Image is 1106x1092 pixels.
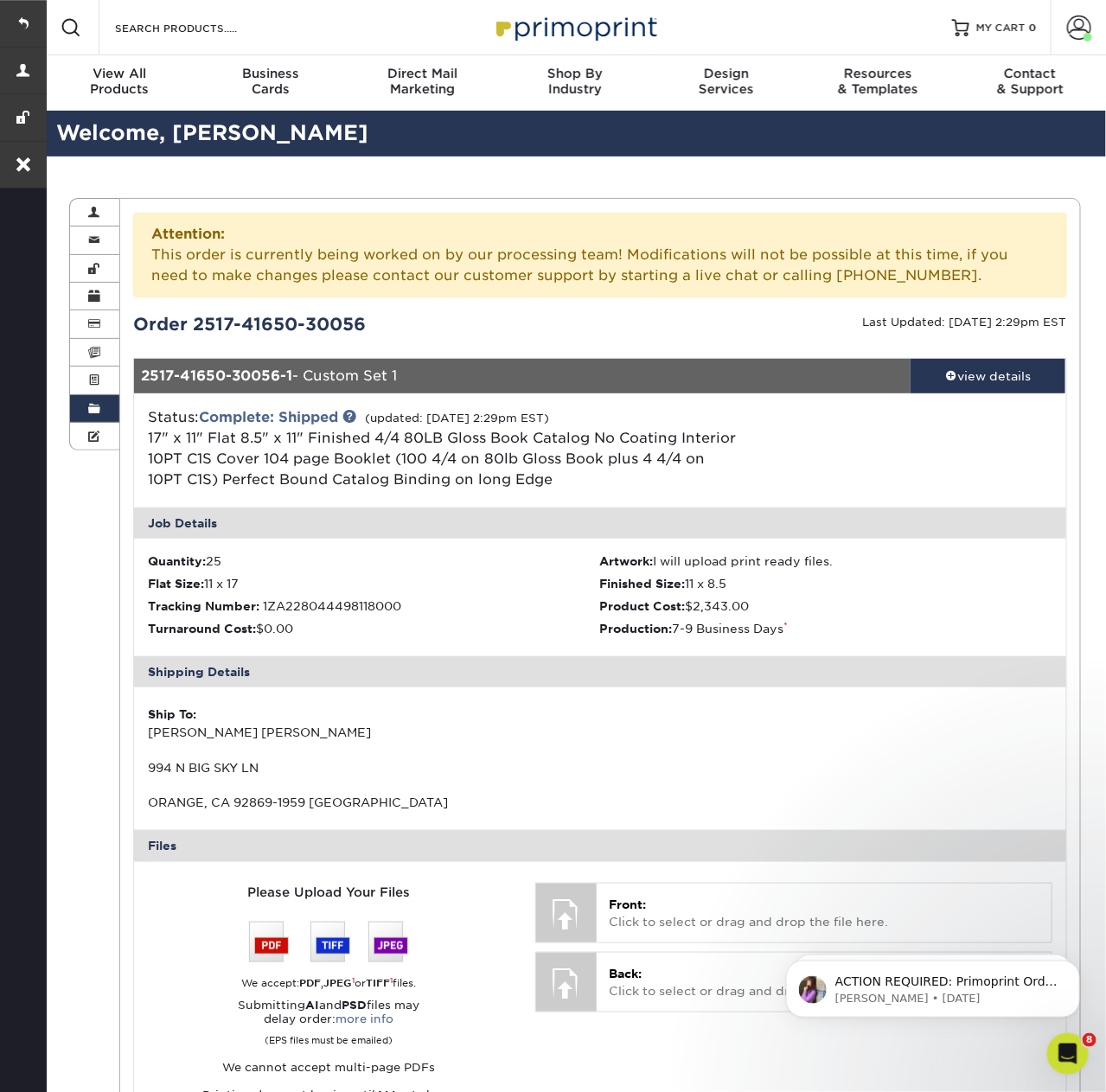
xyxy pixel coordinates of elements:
[1047,1033,1089,1075] iframe: Intercom live chat
[347,66,499,97] div: Marketing
[1083,1033,1096,1047] span: 8
[911,359,1066,393] a: view details
[600,620,1052,637] li: 7-9 Business Days
[148,552,600,570] li: 25
[1029,22,1037,34] span: 0
[760,924,1106,1045] iframe: Intercom notifications message
[600,597,1052,615] li: $2,343.00
[141,367,292,384] strong: 2517-41650-30056-1
[151,226,225,242] strong: Attention:
[120,311,600,337] div: Order 2517-41650-30056
[323,977,352,989] strong: JPEG
[499,66,651,81] span: Shop By
[148,575,600,592] li: 11 x 17
[263,599,401,613] span: 1ZA228044498118000
[802,66,955,81] span: Resources
[43,66,195,97] div: Products
[954,55,1106,111] a: Contact& Support
[148,706,600,811] div: [PERSON_NAME] [PERSON_NAME] 994 N BIG SKY LN ORANGE, CA 92869-1959 [GEOGRAPHIC_DATA]
[802,66,955,97] div: & Templates
[600,552,1052,570] li: I will upload print ready files.
[650,55,802,111] a: DesignServices
[863,316,1067,329] small: Last Updated: [DATE] 2:29pm EST
[347,66,499,81] span: Direct Mail
[390,976,393,985] sup: 1
[43,118,1106,150] h2: Welcome, [PERSON_NAME]
[650,66,802,81] span: Design
[249,922,408,962] img: We accept: PSD, TIFF, or JPEG (JPG)
[135,407,755,490] div: Status:
[802,55,955,111] a: Resources& Templates
[195,55,348,111] a: BusinessCards
[352,976,355,985] sup: 1
[489,9,662,46] img: Primoprint
[199,409,338,425] a: Complete: Shipped
[148,976,509,991] div: We accept: , or files.
[148,622,256,635] strong: Turnaround Cost:
[148,1061,509,1075] p: We cannot accept multi-page PDFs
[600,599,686,613] strong: Product Cost:
[133,213,1067,297] div: This order is currently being worked on by our processing team! Modifications will not be possibl...
[365,412,549,425] small: (updated: [DATE] 2:29pm EST)
[134,359,911,393] div: - Custom Set 1
[148,620,600,637] li: $0.00
[347,55,499,111] a: Direct MailMarketing
[148,577,204,591] strong: Flat Size:
[600,554,654,568] strong: Artwork:
[609,897,646,911] span: Front:
[366,977,390,989] strong: TIFF
[75,50,297,374] span: ACTION REQUIRED: Primoprint Order 2593-24386-30056 Thank you for placing your print order with Pr...
[609,967,642,980] span: Back:
[600,622,673,635] strong: Production:
[976,21,1026,35] span: MY CART
[43,55,195,111] a: View AllProducts
[305,999,319,1012] strong: AI
[499,55,651,111] a: Shop ByIndustry
[148,707,196,721] strong: Ship To:
[954,66,1106,97] div: & Support
[911,367,1066,385] div: view details
[499,66,651,97] div: Industry
[265,1026,393,1047] small: (EPS files must be emailed)
[134,830,1066,861] div: Files
[148,883,509,902] div: Please Upload Your Files
[609,965,1039,1000] p: Click to select or drag and drop the file here.
[148,999,509,1047] p: Submitting and files may delay order:
[75,67,298,82] p: Message from Erica, sent 3w ago
[342,999,367,1012] strong: PSD
[299,977,321,989] strong: PDF
[134,508,1066,539] div: Job Details
[954,66,1106,81] span: Contact
[195,66,348,81] span: Business
[43,66,195,81] span: View All
[148,430,736,488] span: 17" x 11" Flat 8.5" x 11" Finished 4/4 80LB Gloss Book Catalog No Coating Interior 10PT C1S Cover...
[650,66,802,97] div: Services
[148,599,259,613] strong: Tracking Number:
[134,656,1066,687] div: Shipping Details
[600,575,1052,592] li: 11 x 8.5
[336,1012,393,1025] a: more info
[195,66,348,97] div: Cards
[609,896,1039,931] p: Click to select or drag and drop the file here.
[600,577,686,591] strong: Finished Size:
[148,554,206,568] strong: Quantity:
[113,17,282,38] input: SEARCH PRODUCTS.....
